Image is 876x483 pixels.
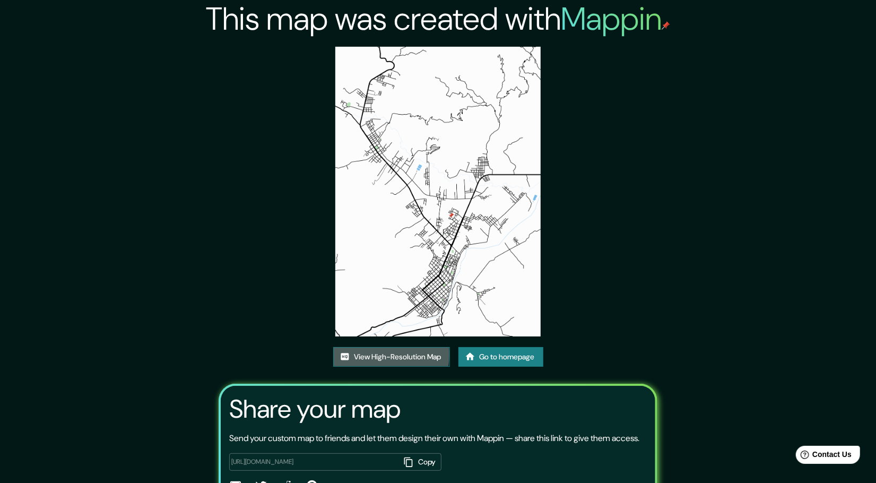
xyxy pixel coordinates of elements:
a: Go to homepage [458,347,543,367]
button: Copy [400,453,441,471]
img: created-map [335,47,540,337]
a: View High-Resolution Map [333,347,450,367]
iframe: Help widget launcher [782,442,864,471]
img: mappin-pin [662,21,670,30]
p: Send your custom map to friends and let them design their own with Mappin — share this link to gi... [229,432,639,445]
h3: Share your map [229,394,401,424]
